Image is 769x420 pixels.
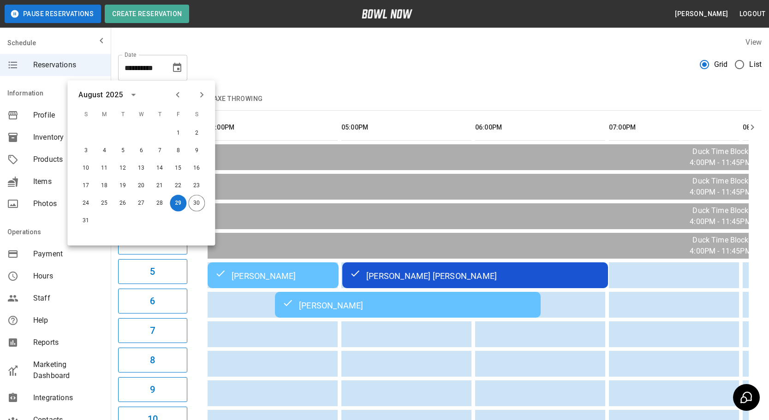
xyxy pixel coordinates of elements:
[106,89,123,101] div: 2025
[114,106,131,124] span: T
[150,264,155,279] h6: 5
[118,88,762,110] div: inventory tabs
[170,195,186,212] button: Aug 29, 2025
[77,195,94,212] button: Aug 24, 2025
[133,177,149,194] button: Aug 20, 2025
[215,270,331,281] div: [PERSON_NAME]
[77,177,94,194] button: Aug 17, 2025
[33,132,103,143] span: Inventory
[33,110,103,121] span: Profile
[96,177,113,194] button: Aug 18, 2025
[170,177,186,194] button: Aug 22, 2025
[170,142,186,159] button: Aug 8, 2025
[282,299,533,310] div: [PERSON_NAME]
[105,5,189,23] button: Create Reservation
[170,125,186,142] button: Aug 1, 2025
[118,377,187,402] button: 9
[208,114,338,141] th: 04:00PM
[671,6,732,23] button: [PERSON_NAME]
[133,195,149,212] button: Aug 27, 2025
[118,289,187,314] button: 6
[188,106,205,124] span: S
[33,315,103,326] span: Help
[33,198,103,209] span: Photos
[745,38,762,47] label: View
[151,177,168,194] button: Aug 21, 2025
[714,59,728,70] span: Grid
[33,176,103,187] span: Items
[170,160,186,177] button: Aug 15, 2025
[150,353,155,367] h6: 8
[33,248,103,260] span: Payment
[170,106,186,124] span: F
[114,195,131,212] button: Aug 26, 2025
[96,195,113,212] button: Aug 25, 2025
[188,125,205,142] button: Aug 2, 2025
[96,106,113,124] span: M
[170,87,185,103] button: Previous month
[33,392,103,403] span: Integrations
[78,89,103,101] div: August
[188,177,205,194] button: Aug 23, 2025
[33,271,103,282] span: Hours
[114,142,131,159] button: Aug 5, 2025
[77,213,94,229] button: Aug 31, 2025
[33,59,103,71] span: Reservations
[96,142,113,159] button: Aug 4, 2025
[33,154,103,165] span: Products
[33,359,103,381] span: Marketing Dashboard
[118,318,187,343] button: 7
[749,59,762,70] span: List
[362,9,412,18] img: logo
[151,106,168,124] span: T
[5,5,101,23] button: Pause Reservations
[77,106,94,124] span: S
[151,160,168,177] button: Aug 14, 2025
[188,160,205,177] button: Aug 16, 2025
[133,106,149,124] span: W
[194,87,209,103] button: Next month
[188,195,205,212] button: Aug 30, 2025
[114,177,131,194] button: Aug 19, 2025
[133,142,149,159] button: Aug 6, 2025
[150,382,155,397] h6: 9
[150,294,155,308] h6: 6
[475,114,605,141] th: 06:00PM
[168,59,186,77] button: Choose date, selected date is Aug 29, 2025
[341,114,471,141] th: 05:00PM
[114,160,131,177] button: Aug 12, 2025
[150,323,155,338] h6: 7
[118,259,187,284] button: 5
[77,160,94,177] button: Aug 10, 2025
[151,142,168,159] button: Aug 7, 2025
[96,160,113,177] button: Aug 11, 2025
[609,114,739,141] th: 07:00PM
[33,293,103,304] span: Staff
[125,87,141,103] button: calendar view is open, switch to year view
[33,337,103,348] span: Reports
[736,6,769,23] button: Logout
[118,348,187,373] button: 8
[151,195,168,212] button: Aug 28, 2025
[133,160,149,177] button: Aug 13, 2025
[77,142,94,159] button: Aug 3, 2025
[206,88,270,110] button: Axe Throwing
[188,142,205,159] button: Aug 9, 2025
[350,270,601,281] div: [PERSON_NAME] [PERSON_NAME]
